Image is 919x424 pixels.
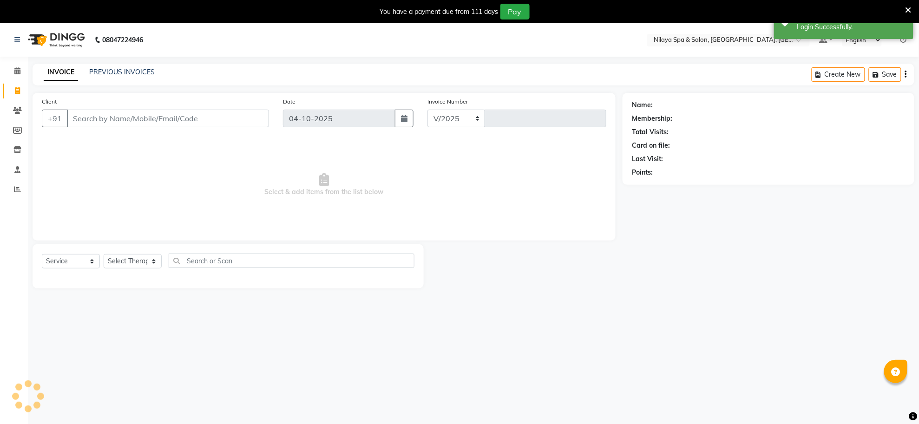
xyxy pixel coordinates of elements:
[89,68,155,76] a: PREVIOUS INVOICES
[24,27,87,53] img: logo
[169,254,414,268] input: Search or Scan
[67,110,269,127] input: Search by Name/Mobile/Email/Code
[632,127,669,137] div: Total Visits:
[500,4,530,20] button: Pay
[632,114,672,124] div: Membership:
[812,67,865,82] button: Create New
[797,22,906,32] div: Login Successfully.
[380,7,499,17] div: You have a payment due from 111 days
[44,64,78,81] a: INVOICE
[632,141,670,150] div: Card on file:
[42,110,68,127] button: +91
[427,98,468,106] label: Invoice Number
[42,138,606,231] span: Select & add items from the list below
[632,154,663,164] div: Last Visit:
[283,98,295,106] label: Date
[869,67,901,82] button: Save
[42,98,57,106] label: Client
[632,100,653,110] div: Name:
[102,27,143,53] b: 08047224946
[632,168,653,177] div: Points:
